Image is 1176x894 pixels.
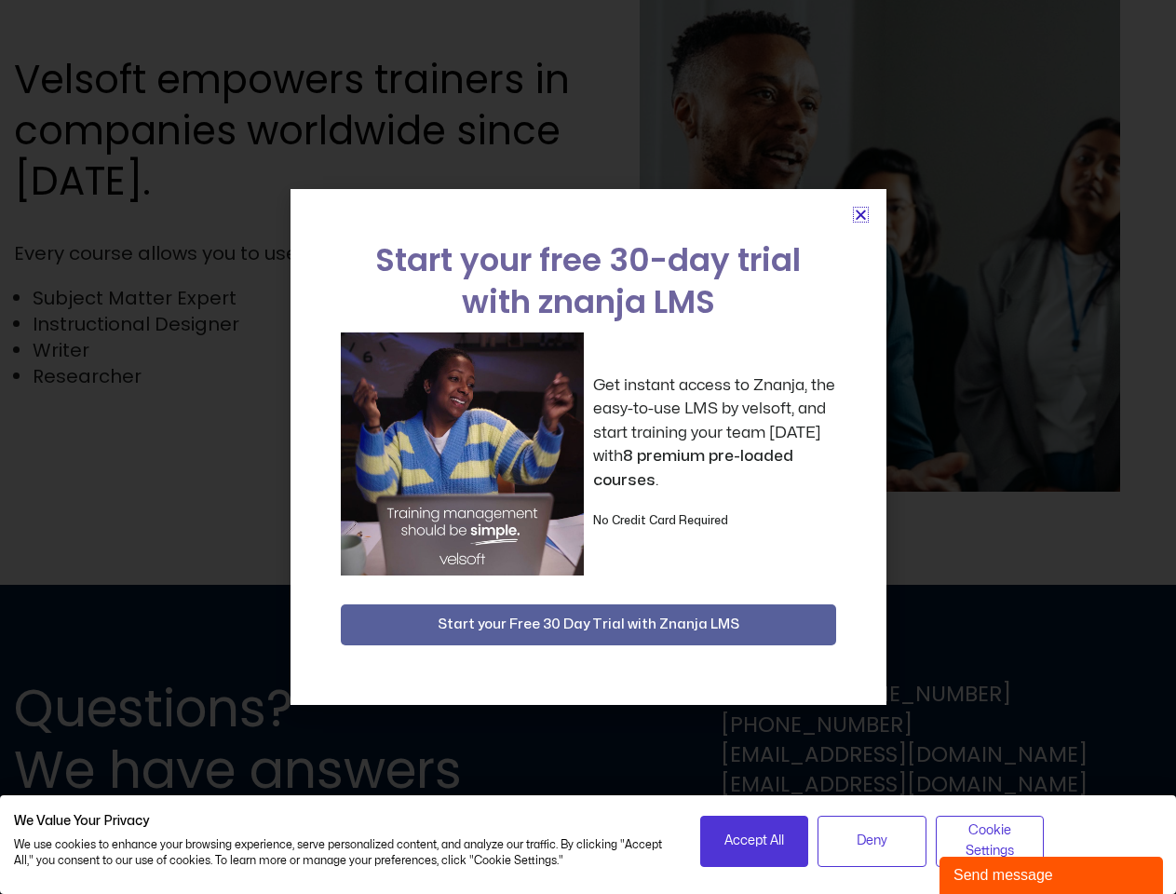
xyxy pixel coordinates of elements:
[854,208,868,222] a: Close
[341,604,836,645] button: Start your Free 30 Day Trial with Znanja LMS
[593,515,728,526] strong: No Credit Card Required
[857,831,887,851] span: Deny
[341,239,836,323] h2: Start your free 30-day trial with znanja LMS
[818,816,926,867] button: Deny all cookies
[936,816,1045,867] button: Adjust cookie preferences
[341,332,584,576] img: a woman sitting at her laptop dancing
[939,853,1167,894] iframe: chat widget
[438,614,739,636] span: Start your Free 30 Day Trial with Znanja LMS
[948,820,1033,862] span: Cookie Settings
[593,373,836,493] p: Get instant access to Znanja, the easy-to-use LMS by velsoft, and start training your team [DATE]...
[724,831,784,851] span: Accept All
[593,448,793,488] strong: 8 premium pre-loaded courses
[14,837,672,869] p: We use cookies to enhance your browsing experience, serve personalized content, and analyze our t...
[700,816,809,867] button: Accept all cookies
[14,813,672,830] h2: We Value Your Privacy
